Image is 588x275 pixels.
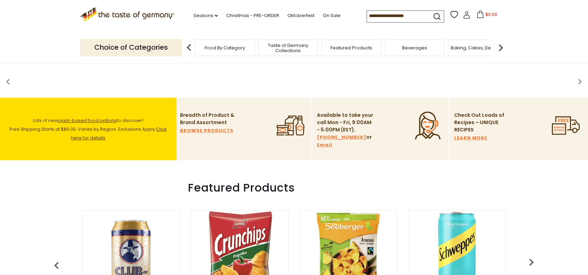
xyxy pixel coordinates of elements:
[287,12,315,19] a: Oktoberfest
[80,39,182,56] p: Choice of Categories
[205,45,245,50] a: Food By Category
[524,255,538,269] img: previous arrow
[330,45,372,50] a: Featured Products
[451,45,505,50] a: Baking, Cakes, Desserts
[194,12,218,19] a: Seasons
[317,134,366,141] a: [PHONE_NUMBER]
[180,127,234,135] a: BROWSE PRODUCTS
[485,11,497,17] span: $0.00
[226,12,279,19] a: Christmas - PRE-ORDER
[323,12,341,19] a: On Sale
[71,126,167,141] a: Click here for details
[472,10,501,21] button: $0.00
[260,43,316,53] a: Taste of Germany Collections
[58,117,117,124] a: plant-based food options
[402,45,427,50] a: Beverages
[180,112,237,126] p: Breadth of Product & Brand Assortment
[317,112,374,149] p: Available to take your call Mon - Fri, 9:00AM - 5:00PM (EST). or
[182,41,196,55] img: previous arrow
[50,259,64,273] img: previous arrow
[454,134,487,142] a: LEARN MORE
[494,41,508,55] img: next arrow
[317,141,332,149] a: Email
[454,112,505,134] p: Check Out Loads of Recipes – UNIQUE RECIPES
[9,117,167,141] span: Lots of new to discover! Free Shipping Starts at $80.00. Varies by Region. Exclusions Apply.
